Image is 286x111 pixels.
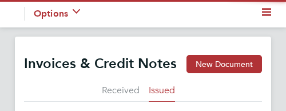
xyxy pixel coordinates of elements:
h2: Invoices & Credit Notes [24,55,177,72]
button: New Document [186,55,262,73]
li: Issued [149,85,175,102]
li: Received [102,85,140,102]
button: Options [34,7,80,21]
